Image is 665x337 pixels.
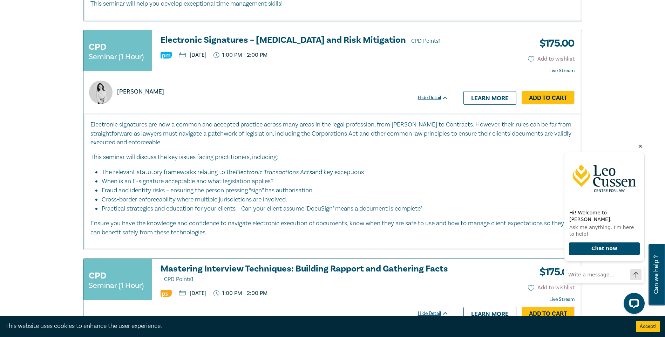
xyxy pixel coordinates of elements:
[117,87,164,96] p: [PERSON_NAME]
[653,248,659,301] span: Can we help ?
[179,52,206,58] p: [DATE]
[89,53,144,60] small: Seminar (1 Hour)
[161,35,449,46] h3: Electronic Signatures – [MEDICAL_DATA] and Risk Mitigation
[89,269,106,282] h3: CPD
[65,148,86,169] button: Open LiveChat chat widget
[213,52,268,59] p: 1:00 PM - 2:00 PM
[102,177,568,186] li: When is an E-signature acceptable and what legislation applies?
[636,321,660,332] button: Accept cookies
[528,284,575,292] button: Add to wishlist
[411,37,441,44] span: CPD Points 1
[534,264,575,280] h3: $ 175.00
[522,307,575,320] a: Add to Cart
[528,55,575,63] button: Add to wishlist
[418,94,456,101] div: Hide Detail
[89,81,113,104] img: https://s3.ap-southeast-2.amazonaws.com/leo-cussen-store-production-content/Contacts/Elma%20Li/El...
[90,120,575,147] p: Electronic signatures are now a common and accepted practice across many areas in the legal profe...
[102,167,568,177] li: The relevant statutory frameworks relating to the and key exceptions
[463,91,516,104] a: Learn more
[236,168,312,176] em: Electronic Transactions Acts
[463,307,516,320] a: Learn more
[549,296,575,303] strong: Live Stream
[90,153,575,162] p: This seminar will discuss the key issues facing practitioners, including:
[102,204,575,213] li: Practical strategies and education for your clients – Can your client assume ‘DocuSign’ means a d...
[549,68,575,74] strong: Live Stream
[102,195,568,204] li: Cross-border enforceability where multiple jurisdictions are involved.
[522,91,575,104] a: Add to Cart
[161,264,449,284] a: Mastering Interview Techniques: Building Rapport and Gathering Facts CPD Points1
[6,7,86,60] img: Leo Cussen Centre for Law
[213,290,268,297] p: 1:00 PM - 2:00 PM
[6,121,86,138] input: Write a message…
[11,97,81,110] button: Chat now
[89,41,106,53] h3: CPD
[161,290,172,297] img: Professional Skills
[179,290,206,296] p: [DATE]
[72,124,83,135] button: Send a message
[161,264,449,284] h3: Mastering Interview Techniques: Building Rapport and Gathering Facts
[161,35,449,46] a: Electronic Signatures – [MEDICAL_DATA] and Risk Mitigation CPD Points1
[89,282,144,289] small: Seminar (1 Hour)
[11,79,81,92] p: Ask me anything. I'm here to help!
[102,186,568,195] li: Fraud and identity risks – ensuring the person pressing “sign” has authorisation
[5,322,626,331] div: This website uses cookies to enhance the user experience.
[90,219,575,237] p: Ensure you have the knowledge and confidence to navigate electronic execution of documents, know ...
[418,310,456,317] div: Hide Detail
[11,64,81,78] h2: Hi! Welcome to [PERSON_NAME].
[161,52,172,59] img: Practice Management & Business Skills
[534,35,575,51] h3: $ 175.00
[164,276,194,283] span: CPD Points 1
[558,145,647,319] iframe: LiveChat chat widget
